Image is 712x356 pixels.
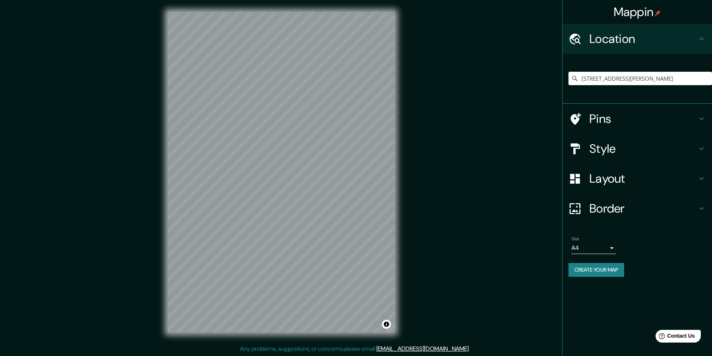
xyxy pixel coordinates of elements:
[568,72,712,85] input: Pick your city or area
[614,4,661,19] h4: Mappin
[589,111,697,126] h4: Pins
[655,10,661,16] img: pin-icon.png
[168,12,395,332] canvas: Map
[562,134,712,164] div: Style
[562,104,712,134] div: Pins
[645,327,704,348] iframe: Help widget launcher
[382,320,391,329] button: Toggle attribution
[376,345,469,353] a: [EMAIL_ADDRESS][DOMAIN_NAME]
[571,242,616,254] div: A4
[562,24,712,54] div: Location
[471,344,472,353] div: .
[470,344,471,353] div: .
[589,171,697,186] h4: Layout
[562,194,712,223] div: Border
[589,201,697,216] h4: Border
[562,164,712,194] div: Layout
[589,141,697,156] h4: Style
[571,236,579,242] label: Size
[568,263,624,277] button: Create your map
[240,344,470,353] p: Any problems, suggestions, or concerns please email .
[589,31,697,46] h4: Location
